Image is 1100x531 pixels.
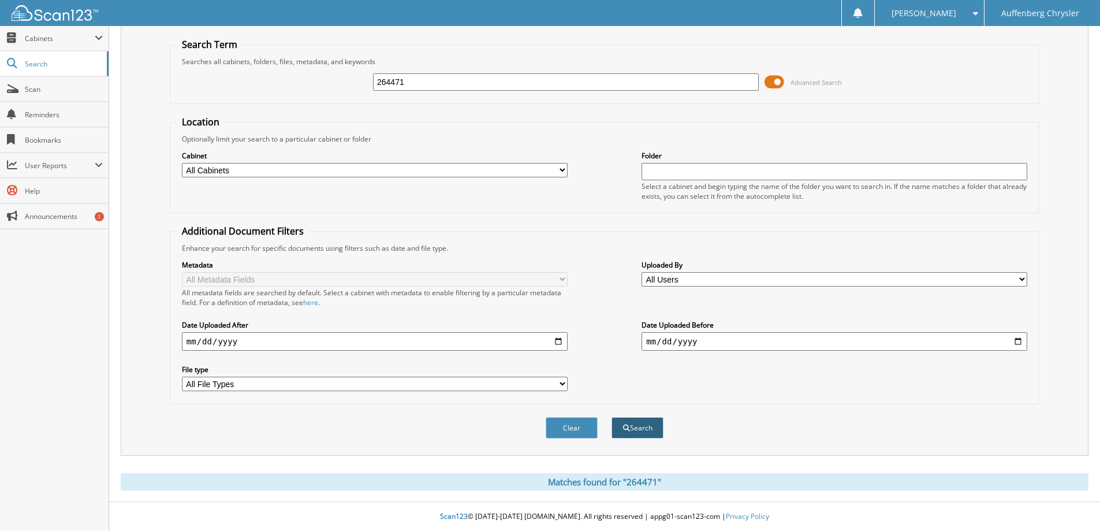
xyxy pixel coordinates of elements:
label: File type [182,365,568,374]
span: Reminders [25,110,103,120]
legend: Location [176,116,225,128]
div: 1 [95,212,104,221]
div: Matches found for "264471" [121,473,1088,491]
div: © [DATE]-[DATE] [DOMAIN_NAME]. All rights reserved | appg01-scan123-com | [109,503,1100,531]
span: Scan123 [440,511,468,521]
img: scan123-logo-white.svg [12,5,98,21]
label: Date Uploaded Before [642,320,1027,330]
button: Clear [546,417,598,439]
label: Folder [642,151,1027,161]
a: Privacy Policy [726,511,769,521]
span: Scan [25,84,103,94]
span: Advanced Search [790,78,842,87]
a: here [303,298,318,307]
div: Searches all cabinets, folders, files, metadata, and keywords [176,57,1033,66]
label: Date Uploaded After [182,320,568,330]
span: User Reports [25,161,95,170]
label: Cabinet [182,151,568,161]
span: Help [25,186,103,196]
span: Auffenberg Chrysler [1001,10,1079,17]
div: Optionally limit your search to a particular cabinet or folder [176,134,1033,144]
input: start [182,332,568,351]
div: Select a cabinet and begin typing the name of the folder you want to search in. If the name match... [642,181,1027,201]
legend: Additional Document Filters [176,225,310,237]
span: Search [25,59,101,69]
legend: Search Term [176,38,243,51]
span: [PERSON_NAME] [892,10,956,17]
span: Bookmarks [25,135,103,145]
iframe: Chat Widget [1042,476,1100,531]
span: Announcements [25,211,103,221]
span: Cabinets [25,34,95,43]
label: Uploaded By [642,260,1027,270]
button: Search [611,417,663,439]
div: Enhance your search for specific documents using filters such as date and file type. [176,243,1033,253]
div: All metadata fields are searched by default. Select a cabinet with metadata to enable filtering b... [182,288,568,307]
input: end [642,332,1027,351]
label: Metadata [182,260,568,270]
